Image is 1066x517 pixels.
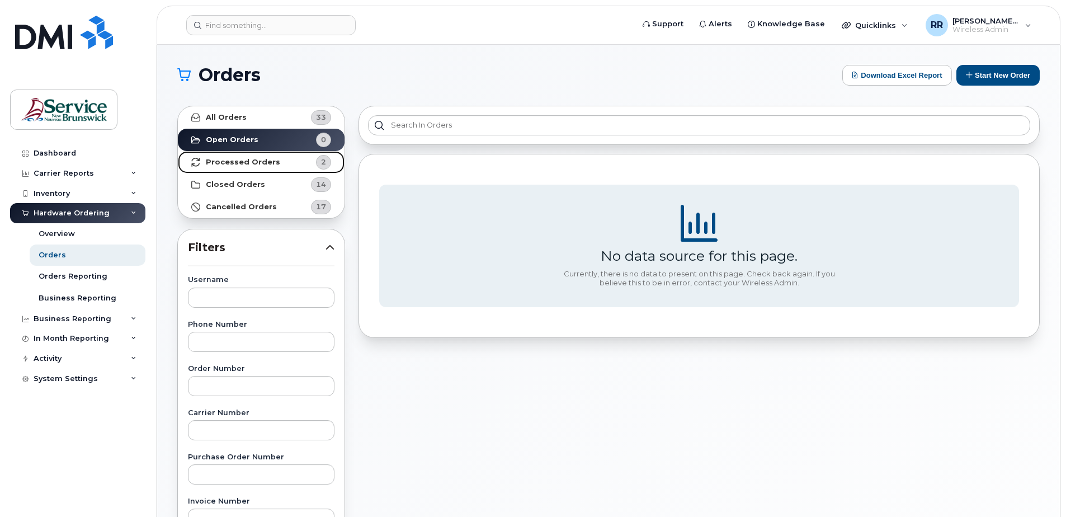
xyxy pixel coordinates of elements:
[206,180,265,189] strong: Closed Orders
[368,115,1030,135] input: Search in orders
[206,158,280,167] strong: Processed Orders
[178,106,345,129] a: All Orders33
[206,135,258,144] strong: Open Orders
[178,129,345,151] a: Open Orders0
[188,239,326,256] span: Filters
[178,151,345,173] a: Processed Orders2
[316,201,326,212] span: 17
[316,179,326,190] span: 14
[559,270,839,287] div: Currently, there is no data to present on this page. Check back again. If you believe this to be ...
[188,321,334,328] label: Phone Number
[956,65,1040,86] button: Start New Order
[188,498,334,505] label: Invoice Number
[178,196,345,218] a: Cancelled Orders17
[316,112,326,123] span: 33
[178,173,345,196] a: Closed Orders14
[206,203,277,211] strong: Cancelled Orders
[321,134,326,145] span: 0
[188,410,334,417] label: Carrier Number
[601,247,798,264] div: No data source for this page.
[321,157,326,167] span: 2
[199,67,261,83] span: Orders
[188,365,334,373] label: Order Number
[206,113,247,122] strong: All Orders
[188,276,334,284] label: Username
[842,65,952,86] button: Download Excel Report
[188,454,334,461] label: Purchase Order Number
